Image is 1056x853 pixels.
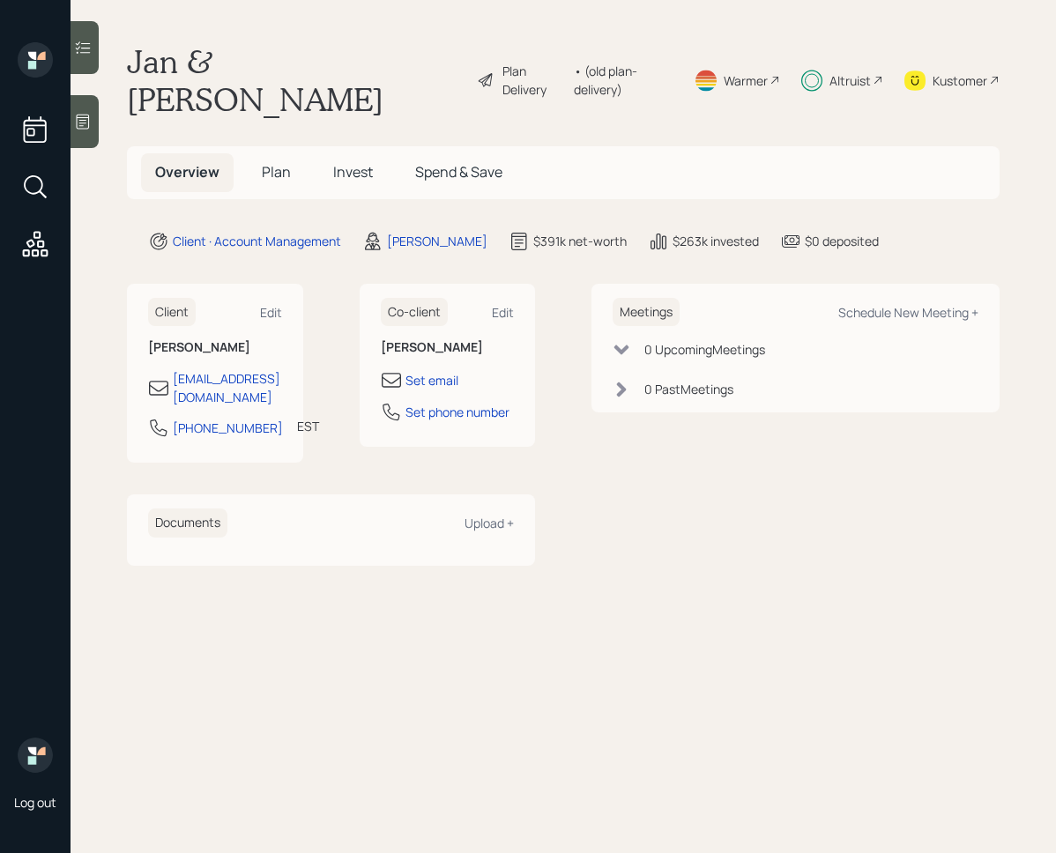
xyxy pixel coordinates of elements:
div: • (old plan-delivery) [574,62,673,99]
div: 0 Upcoming Meeting s [644,340,765,359]
div: Altruist [829,71,871,90]
h6: Co-client [381,298,448,327]
div: EST [297,417,319,435]
img: retirable_logo.png [18,738,53,773]
div: Set email [405,371,458,389]
span: Overview [155,162,219,182]
h1: Jan & [PERSON_NAME] [127,42,463,118]
div: Set phone number [405,403,509,421]
div: 0 Past Meeting s [644,380,733,398]
div: Client · Account Management [173,232,341,250]
div: Warmer [724,71,768,90]
div: Log out [14,794,56,811]
div: Plan Delivery [502,62,565,99]
span: Spend & Save [415,162,502,182]
span: Plan [262,162,291,182]
h6: Meetings [613,298,680,327]
div: $391k net-worth [533,232,627,250]
div: Edit [260,304,282,321]
div: Upload + [465,515,514,531]
h6: Client [148,298,196,327]
div: [PHONE_NUMBER] [173,419,283,437]
span: Invest [333,162,373,182]
div: [PERSON_NAME] [387,232,487,250]
h6: Documents [148,508,227,538]
div: $263k invested [673,232,759,250]
div: $0 deposited [805,232,879,250]
div: Edit [492,304,514,321]
div: [EMAIL_ADDRESS][DOMAIN_NAME] [173,369,282,406]
h6: [PERSON_NAME] [148,340,282,355]
h6: [PERSON_NAME] [381,340,515,355]
div: Schedule New Meeting + [838,304,978,321]
div: Kustomer [933,71,987,90]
